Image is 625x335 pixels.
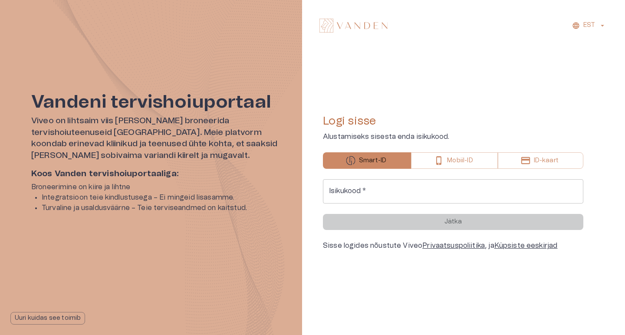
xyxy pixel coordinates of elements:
[359,156,386,165] p: Smart-ID
[323,240,583,251] div: Sisse logides nõustute Viveo , ja
[323,131,583,142] p: Alustamiseks sisesta enda isikukood.
[319,19,388,33] img: Vanden logo
[323,114,583,128] h4: Logi sisse
[534,156,559,165] p: ID-kaart
[447,156,473,165] p: Mobiil-ID
[411,152,497,169] button: Mobiil-ID
[323,152,411,169] button: Smart-ID
[583,21,595,30] p: EST
[494,242,558,249] a: Küpsiste eeskirjad
[422,242,485,249] a: Privaatsuspoliitika
[571,19,608,32] button: EST
[498,152,583,169] button: ID-kaart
